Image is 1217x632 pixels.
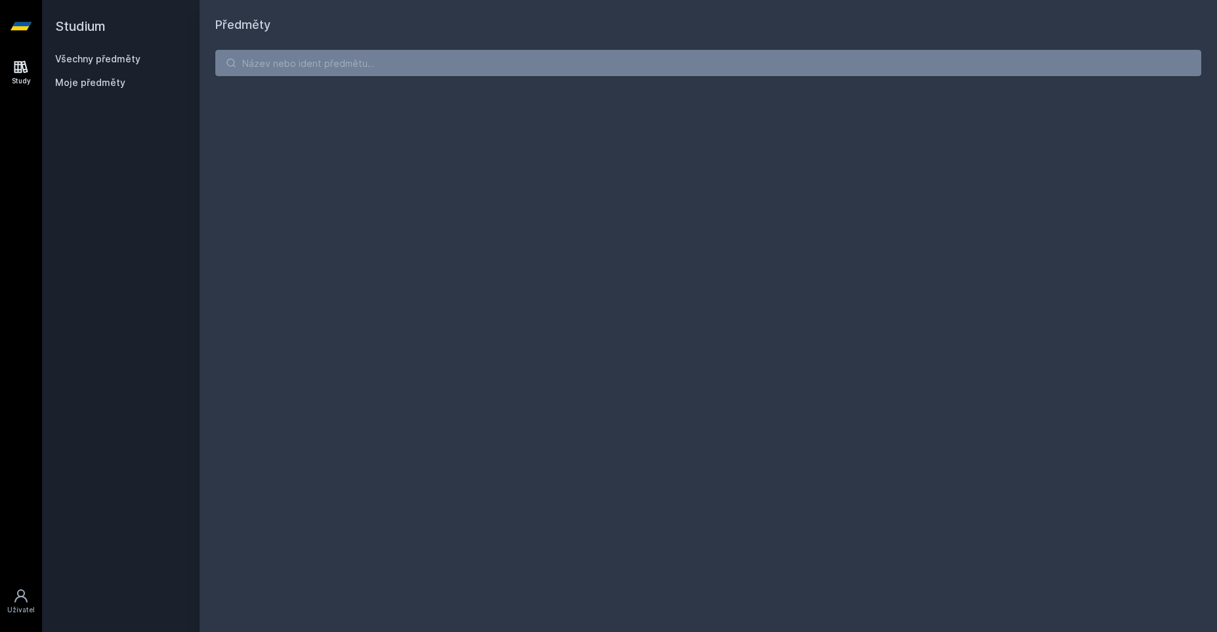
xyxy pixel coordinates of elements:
[3,581,39,621] a: Uživatel
[12,76,31,86] div: Study
[215,16,1201,34] h1: Předměty
[7,605,35,615] div: Uživatel
[55,53,140,64] a: Všechny předměty
[55,76,125,89] span: Moje předměty
[3,53,39,93] a: Study
[215,50,1201,76] input: Název nebo ident předmětu…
